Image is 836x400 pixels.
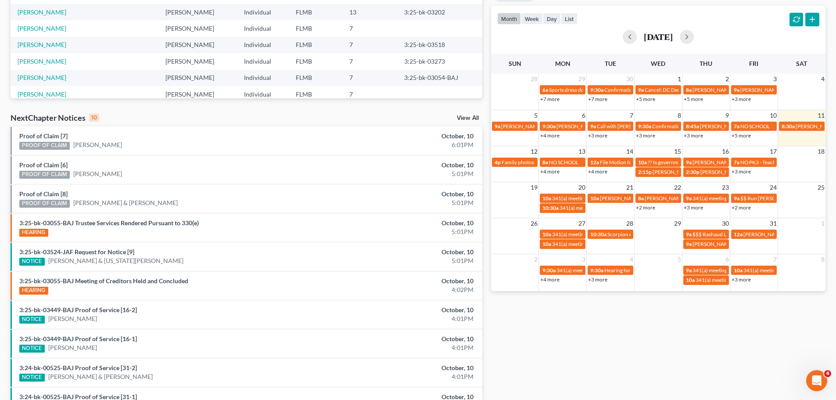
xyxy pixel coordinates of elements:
span: 2:15p [638,169,652,175]
a: +2 more [732,204,751,211]
a: [PERSON_NAME] [18,74,66,81]
span: 10:30a [590,231,606,238]
span: NO SCHOOL [549,159,578,166]
a: +3 more [684,132,703,139]
span: 17 [769,146,778,157]
button: month [497,13,521,25]
span: 10a [638,159,647,166]
span: 21 [625,182,634,193]
span: 9a [686,159,692,166]
span: 341(a) meeting for [PERSON_NAME] [560,205,644,211]
a: Proof of Claim [7] [19,132,68,140]
div: 10 [89,114,99,122]
div: PROOF OF CLAIM [19,142,70,150]
a: +4 more [540,132,560,139]
div: October, 10 [328,248,474,256]
span: 10a [542,195,551,202]
span: 9:30a [590,86,603,93]
td: Individual [237,70,288,86]
span: 341(a) meeting for [PERSON_NAME] [552,231,637,238]
span: 12 [530,146,538,157]
span: 5 [533,110,538,121]
div: NOTICE [19,345,45,353]
div: October, 10 [328,219,474,227]
span: 5 [677,254,682,265]
span: Wed [651,60,665,67]
span: 9a [686,241,692,247]
td: Individual [237,37,288,53]
span: 8:45a [686,123,699,130]
span: 9a [590,123,596,130]
span: 26 [530,218,538,229]
span: Sat [796,60,807,67]
td: [PERSON_NAME] [158,70,237,86]
span: 23 [721,182,730,193]
a: +5 more [684,96,703,102]
span: 9a [686,267,692,274]
a: [PERSON_NAME] [18,58,66,65]
td: 7 [342,37,397,53]
td: [PERSON_NAME] [158,20,237,36]
span: Sports dress down day [549,86,600,93]
span: [PERSON_NAME] volunteering at SJCS [692,241,781,247]
td: 7 [342,20,397,36]
span: 6 [725,254,730,265]
div: October, 10 [328,161,474,169]
span: 16 [721,146,730,157]
span: 6 [581,110,586,121]
a: View All [457,115,479,121]
span: 30 [625,74,634,84]
div: 4:01PM [328,372,474,381]
span: 9:30a [590,267,603,274]
div: PROOF OF CLAIM [19,200,70,208]
td: 3:25-bk-03273 [397,53,482,69]
span: Family photos [502,159,534,166]
span: 22 [673,182,682,193]
span: File Motion for extension of time for [PERSON_NAME] [600,159,724,166]
a: +3 more [588,276,607,283]
span: Cancel: DC Dental Appt [PERSON_NAME] [645,86,741,93]
span: NO SCHOOL [740,123,770,130]
td: FLMB [289,4,342,20]
span: 10a [590,195,599,202]
span: [PERSON_NAME] [PHONE_NUMBER] [740,86,829,93]
td: 7 [342,53,397,69]
a: +5 more [732,132,751,139]
span: 341(a) meeting for [PERSON_NAME] & [PERSON_NAME] [696,277,827,283]
div: October, 10 [328,364,474,372]
a: 3:25-bk-03055-BAJ Meeting of Creditors Held and Concluded [19,277,188,285]
span: 19 [530,182,538,193]
span: 8 [677,110,682,121]
div: 4:01PM [328,314,474,323]
a: [PERSON_NAME] & [PERSON_NAME] [48,372,153,381]
span: 9a [734,86,739,93]
span: 2 [533,254,538,265]
div: 5:01PM [328,227,474,236]
td: 3:25-bk-03202 [397,4,482,20]
span: 341(a) meeting for [PERSON_NAME] [692,195,777,202]
a: +3 more [732,276,751,283]
div: October, 10 [328,277,474,285]
span: Fri [749,60,758,67]
span: 9a [686,195,692,202]
span: 31 [769,218,778,229]
a: [PERSON_NAME] [48,314,97,323]
td: 7 [342,70,397,86]
span: 8a [542,159,548,166]
td: [PERSON_NAME] [158,4,237,20]
span: 3 [772,74,778,84]
a: +4 more [540,276,560,283]
button: week [521,13,543,25]
td: Individual [237,4,288,20]
span: 10a [542,231,551,238]
span: ?? Is government shut down over?? [648,159,727,166]
span: 8a [638,195,644,202]
div: 4:01PM [328,343,474,352]
span: Sun [509,60,521,67]
span: Call with [PERSON_NAME] [597,123,659,130]
td: [PERSON_NAME] [158,86,237,102]
span: 9a [495,123,500,130]
a: [PERSON_NAME] & [US_STATE][PERSON_NAME] [48,256,183,265]
td: FLMB [289,70,342,86]
span: 24 [769,182,778,193]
